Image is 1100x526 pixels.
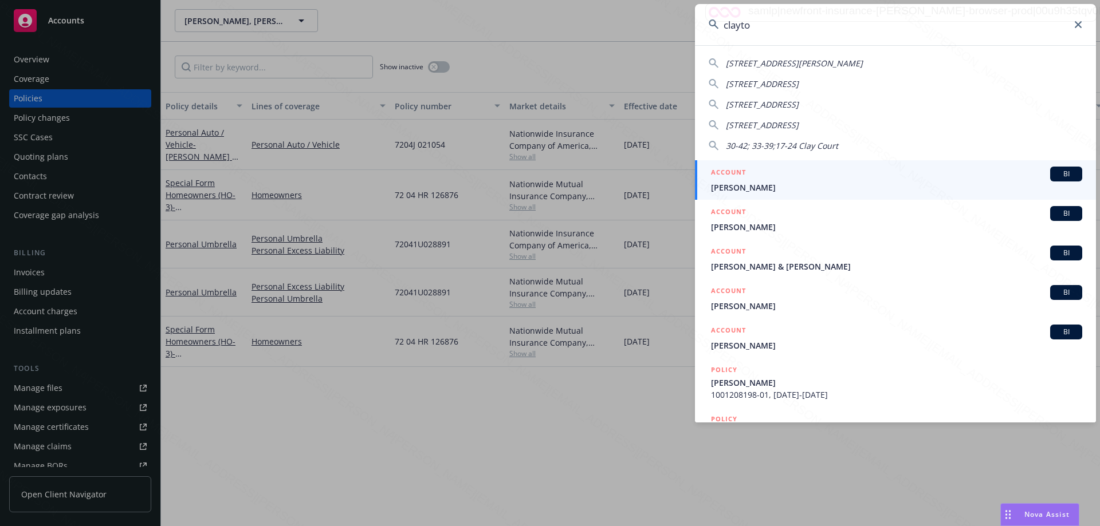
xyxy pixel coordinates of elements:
h5: POLICY [711,413,737,425]
span: [STREET_ADDRESS] [726,99,799,110]
span: [PERSON_NAME] & [PERSON_NAME] [711,260,1082,272]
span: BI [1055,208,1078,219]
a: ACCOUNTBI[PERSON_NAME] [695,160,1096,200]
span: BI [1055,248,1078,258]
a: ACCOUNTBI[PERSON_NAME] [695,200,1096,239]
h5: POLICY [711,364,737,375]
span: BI [1055,169,1078,179]
span: BI [1055,287,1078,298]
span: [PERSON_NAME] [711,221,1082,233]
span: 30-42; 33-39;17-24 Clay Court [726,140,838,151]
a: POLICY [695,407,1096,456]
div: Drag to move [1001,504,1015,525]
h5: ACCOUNT [711,167,746,180]
span: 1001208198-01, [DATE]-[DATE] [711,389,1082,401]
a: ACCOUNTBI[PERSON_NAME] [695,279,1096,318]
span: [STREET_ADDRESS] [726,120,799,130]
h5: ACCOUNT [711,246,746,259]
a: POLICY[PERSON_NAME]1001208198-01, [DATE]-[DATE] [695,358,1096,407]
input: Search... [695,4,1096,45]
span: BI [1055,327,1078,337]
a: ACCOUNTBI[PERSON_NAME] [695,318,1096,358]
h5: ACCOUNT [711,325,746,338]
span: [PERSON_NAME] [711,377,1082,389]
span: [PERSON_NAME] [711,300,1082,312]
button: Nova Assist [1000,503,1079,526]
span: [STREET_ADDRESS][PERSON_NAME] [726,58,863,69]
span: [PERSON_NAME] [711,339,1082,351]
h5: ACCOUNT [711,285,746,299]
span: [STREET_ADDRESS] [726,78,799,89]
span: [PERSON_NAME] [711,181,1082,193]
h5: ACCOUNT [711,206,746,220]
a: ACCOUNTBI[PERSON_NAME] & [PERSON_NAME] [695,239,1096,279]
span: Nova Assist [1024,509,1070,519]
